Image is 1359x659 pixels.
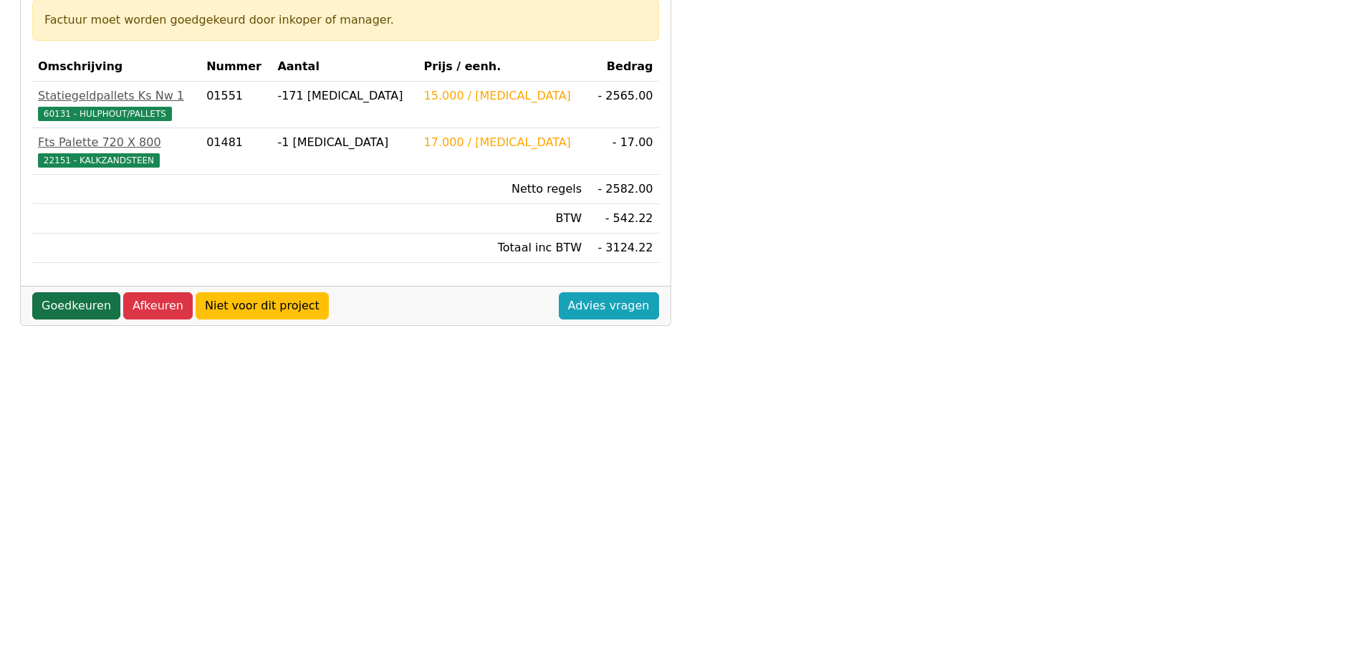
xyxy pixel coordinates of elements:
[418,175,587,204] td: Netto regels
[587,128,658,175] td: - 17.00
[587,234,658,263] td: - 3124.22
[272,52,418,82] th: Aantal
[32,292,120,319] a: Goedkeuren
[38,107,172,121] span: 60131 - HULPHOUT/PALLETS
[201,128,272,175] td: 01481
[38,87,195,105] div: Statiegeldpallets Ks Nw 1
[418,234,587,263] td: Totaal inc BTW
[201,82,272,128] td: 01551
[559,292,659,319] a: Advies vragen
[418,52,587,82] th: Prijs / eenh.
[424,87,582,105] div: 15.000 / [MEDICAL_DATA]
[587,82,658,128] td: - 2565.00
[424,134,582,151] div: 17.000 / [MEDICAL_DATA]
[196,292,329,319] a: Niet voor dit project
[123,292,193,319] a: Afkeuren
[38,87,195,122] a: Statiegeldpallets Ks Nw 160131 - HULPHOUT/PALLETS
[38,134,195,151] div: Fts Palette 720 X 800
[38,134,195,168] a: Fts Palette 720 X 80022151 - KALKZANDSTEEN
[38,153,160,168] span: 22151 - KALKZANDSTEEN
[201,52,272,82] th: Nummer
[418,204,587,234] td: BTW
[277,134,412,151] div: -1 [MEDICAL_DATA]
[44,11,647,29] div: Factuur moet worden goedgekeurd door inkoper of manager.
[32,52,201,82] th: Omschrijving
[587,204,658,234] td: - 542.22
[277,87,412,105] div: -171 [MEDICAL_DATA]
[587,52,658,82] th: Bedrag
[587,175,658,204] td: - 2582.00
